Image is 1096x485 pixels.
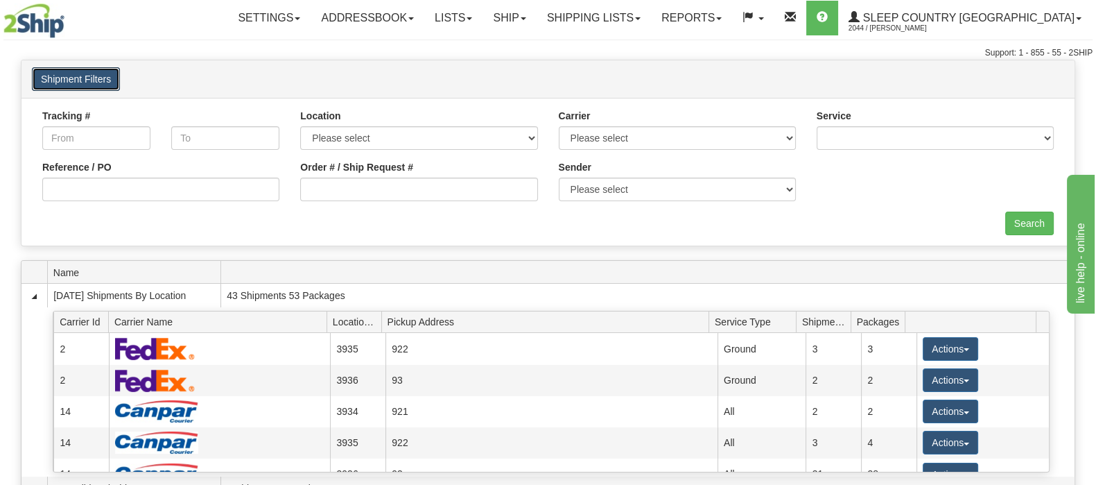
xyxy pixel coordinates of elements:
input: Search [1005,212,1054,235]
input: From [42,126,150,150]
td: 2 [861,396,916,427]
td: 922 [385,333,717,364]
label: Carrier [559,109,591,123]
td: 14 [53,396,109,427]
td: 2 [53,333,109,364]
td: [DATE] Shipments By Location [47,284,220,307]
img: Canpar [115,432,198,454]
div: Support: 1 - 855 - 55 - 2SHIP [3,47,1093,59]
button: Actions [923,400,978,423]
td: 3934 [330,396,385,427]
td: All [717,396,806,427]
td: 43 Shipments 53 Packages [220,284,1075,307]
td: 2 [53,365,109,396]
span: Packages [857,311,905,332]
label: Location [300,109,340,123]
button: Actions [923,431,978,454]
td: 2 [806,396,861,427]
span: Service Type [715,311,796,332]
a: Shipping lists [537,1,651,35]
td: 14 [53,427,109,459]
img: Canpar [115,400,198,423]
td: 3935 [330,333,385,364]
button: Shipment Filters [32,67,120,91]
td: 3936 [330,365,385,396]
span: Shipments [802,311,851,332]
td: 3 [806,333,861,364]
a: Collapse [27,289,41,303]
td: 921 [385,396,717,427]
td: Ground [717,365,806,396]
span: Name [53,262,220,283]
label: Reference / PO [42,160,112,174]
td: 4 [861,427,916,459]
span: Carrier Id [60,311,108,332]
a: Reports [651,1,732,35]
td: 2 [861,365,916,396]
span: Location Id [333,311,381,332]
td: 2 [806,365,861,396]
img: FedEx Express® [115,369,195,392]
span: Sleep Country [GEOGRAPHIC_DATA] [860,12,1075,24]
td: Ground [717,333,806,364]
img: FedEx Express® [115,337,195,360]
label: Service [817,109,851,123]
button: Actions [923,368,978,392]
a: Addressbook [311,1,424,35]
a: Sleep Country [GEOGRAPHIC_DATA] 2044 / [PERSON_NAME] [838,1,1092,35]
a: Settings [227,1,311,35]
img: logo2044.jpg [3,3,64,38]
td: 922 [385,427,717,459]
a: Ship [482,1,536,35]
span: Pickup Address [388,311,709,332]
label: Order # / Ship Request # [300,160,413,174]
td: 3935 [330,427,385,459]
a: Lists [424,1,482,35]
td: 93 [385,365,717,396]
div: live help - online [10,8,128,25]
td: 3 [806,427,861,459]
label: Sender [559,160,591,174]
td: 3 [861,333,916,364]
td: All [717,427,806,459]
label: Tracking # [42,109,90,123]
span: Carrier Name [114,311,327,332]
span: 2044 / [PERSON_NAME] [849,22,953,35]
iframe: chat widget [1064,171,1095,313]
input: To [171,126,279,150]
button: Actions [923,337,978,361]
